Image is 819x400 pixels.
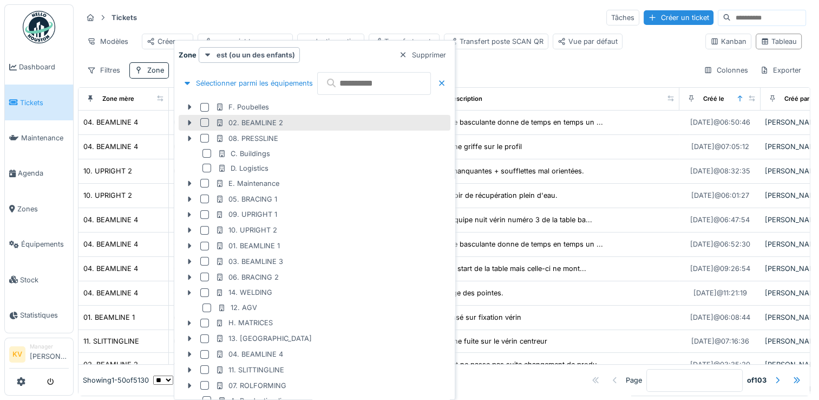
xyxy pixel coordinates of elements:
[690,117,750,127] div: [DATE] @ 06:50:46
[215,241,280,251] div: 01. BEAMLINE 1
[558,36,618,47] div: Vue par défaut
[703,94,724,104] div: Créé le
[690,263,750,274] div: [DATE] @ 09:26:54
[644,10,713,25] div: Créer un ticket
[83,336,139,346] div: 11. SLITTINGLINE
[432,239,603,249] div: La table basculante donne de temps en temps un ...
[23,11,55,43] img: Badge_color-CXgf-gQk.svg
[83,239,138,249] div: 04. BEAMLINE 4
[432,359,604,370] div: Le reset ne passe pas suite changement de produ...
[784,94,809,104] div: Créé par
[83,215,138,225] div: 04. BEAMLINE 4
[215,194,277,204] div: 05. BRACING 1
[217,50,295,60] strong: est (ou un des enfants)
[432,117,603,127] div: La table basculante donne de temps en temps un ...
[690,359,750,370] div: [DATE] @ 03:35:20
[82,34,133,49] div: Modèles
[690,239,750,249] div: [DATE] @ 06:52:30
[215,287,272,298] div: 14. WELDING
[215,225,277,235] div: 10. UPRIGHT 2
[83,166,132,176] div: 10. UPRIGHT 2
[448,94,482,104] div: Description
[374,36,435,47] div: Transfert poste
[153,375,226,385] div: items per page
[215,178,279,189] div: E. Maintenance
[215,256,283,267] div: 03. BEAMLINE 3
[691,141,749,152] div: [DATE] @ 07:05:12
[30,343,69,366] li: [PERSON_NAME]
[19,62,69,72] span: Dashboard
[432,312,521,322] div: Vis cassé sur fixation vérin
[102,94,134,104] div: Zone mère
[747,375,766,385] strong: of 103
[21,133,69,143] span: Maintenance
[215,333,312,344] div: 13. [GEOGRAPHIC_DATA]
[761,36,797,47] div: Tableau
[218,302,257,313] div: 12. AGV
[83,117,138,127] div: 04. BEAMLINE 4
[449,36,543,47] div: Transfert poste SCAN QR
[107,12,141,23] strong: Tickets
[215,102,269,112] div: F. Poubelles
[215,133,278,144] div: 08. PRESSLINE
[432,141,522,152] div: Il y a une griffe sur le profil
[755,62,806,78] div: Exporter
[606,10,639,25] div: Tâches
[690,166,750,176] div: [DATE] @ 08:32:35
[432,166,584,176] div: Têtes manquantes + soufflettes mal orientées.
[626,375,642,385] div: Page
[83,141,138,152] div: 04. BEAMLINE 4
[218,163,268,173] div: D. Logistics
[215,365,284,375] div: 11. SLITTINGLINE
[218,149,270,159] div: C. Buildings
[699,62,753,78] div: Colonnes
[21,239,69,249] span: Équipements
[83,263,138,274] div: 04. BEAMLINE 4
[690,312,750,322] div: [DATE] @ 06:08:44
[690,215,750,225] div: [DATE] @ 06:47:54
[215,349,283,359] div: 04. BEAMLINE 4
[20,310,69,320] span: Statistiques
[432,336,547,346] div: Il y a une fuite sur le vérin centreur
[202,36,288,47] div: open, niet toegewezen
[20,275,69,285] span: Stock
[215,380,286,391] div: 07. ROLFORMING
[147,36,188,47] div: Créer par
[83,312,135,322] div: 01. BEAMLINE 1
[20,98,69,108] span: Tickets
[395,48,450,62] div: Supprimer
[215,272,279,282] div: 06. BRACING 2
[691,336,749,346] div: [DATE] @ 07:16:36
[710,36,746,47] div: Kanban
[83,375,149,385] div: Showing 1 - 50 of 5130
[179,50,196,60] strong: Zone
[432,215,592,225] div: Suite équipe nuit vérin numéro 3 de la table ba...
[693,288,747,298] div: [DATE] @ 11:21:19
[83,359,138,370] div: 02. BEAMLINE 2
[691,190,749,201] div: [DATE] @ 06:01:27
[215,118,283,128] div: 02. BEAMLINE 2
[432,288,503,298] div: Affûtage des pointes.
[83,288,138,298] div: 04. BEAMLINE 4
[432,190,558,201] div: Réservoir de récupération plein d'eau.
[302,36,359,47] div: productiemeeting
[179,76,317,91] div: Sélectionner parmi les équipements
[432,263,586,274] div: On a le start de la table mais celle-ci ne mont...
[215,318,273,328] div: H. MATRICES
[17,204,69,214] span: Zones
[18,168,69,178] span: Agenda
[147,65,164,75] div: Zone
[82,62,125,78] div: Filtres
[30,343,69,351] div: Manager
[215,209,277,220] div: 09. UPRIGHT 1
[83,190,132,201] div: 10. UPRIGHT 2
[9,346,25,363] li: KV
